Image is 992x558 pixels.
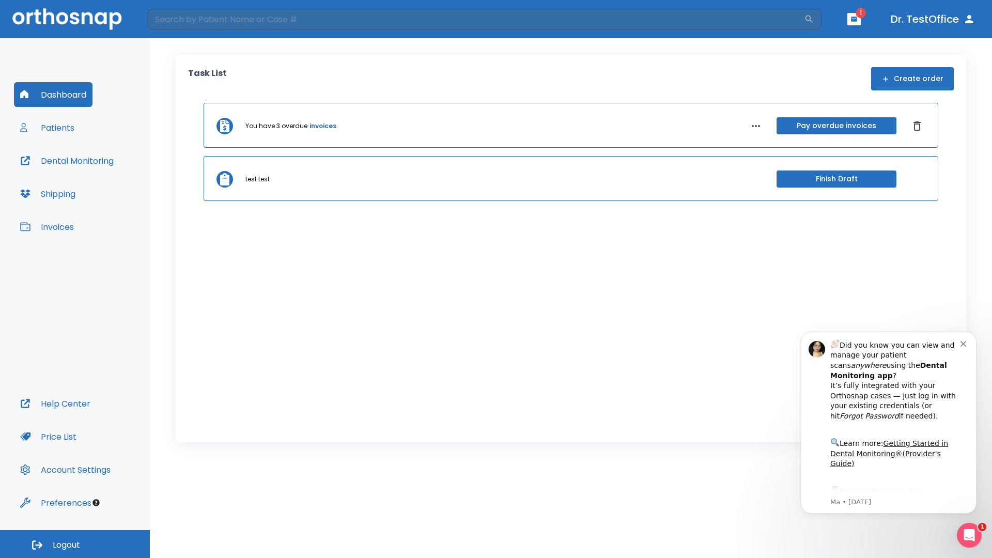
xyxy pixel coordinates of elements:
[887,10,980,28] button: Dr. TestOffice
[909,118,925,134] button: Dismiss
[871,67,954,90] button: Create order
[14,424,83,449] button: Price List
[957,523,982,548] iframe: Intercom live chat
[14,214,80,239] button: Invoices
[175,16,183,24] button: Dismiss notification
[45,162,175,215] div: Download the app: | ​ Let us know if you need help getting started!
[14,391,97,416] button: Help Center
[53,539,80,551] span: Logout
[12,8,122,29] img: Orthosnap
[91,498,101,507] div: Tooltip anchor
[45,165,137,183] a: App Store
[45,175,175,184] p: Message from Ma, sent 8w ago
[785,322,992,520] iframe: Intercom notifications message
[245,175,270,184] p: test test
[777,117,896,134] button: Pay overdue invoices
[14,82,92,107] button: Dashboard
[14,457,117,482] button: Account Settings
[777,171,896,188] button: Finish Draft
[978,523,986,531] span: 1
[856,8,866,18] span: 1
[309,121,336,131] a: invoices
[14,115,81,140] button: Patients
[188,67,227,90] p: Task List
[245,121,307,131] p: You have 3 overdue
[14,181,82,206] button: Shipping
[14,490,98,515] button: Preferences
[148,9,804,29] input: Search by Patient Name or Case #
[14,148,120,173] button: Dental Monitoring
